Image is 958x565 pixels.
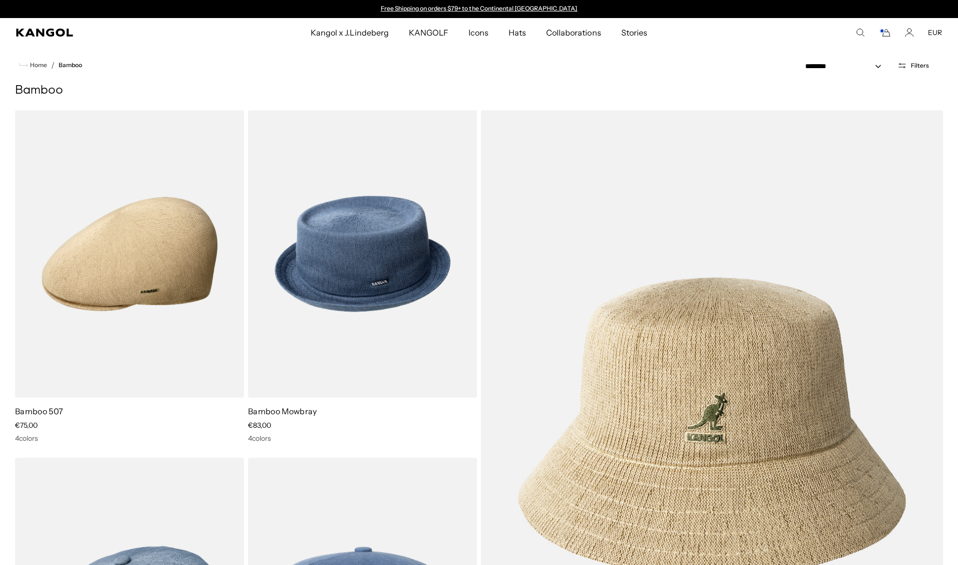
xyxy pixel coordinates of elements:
h1: Bamboo [15,83,943,98]
button: Cart [879,28,891,37]
button: EUR [928,28,942,37]
a: Icons [458,18,499,47]
a: KANGOLF [399,18,458,47]
a: Free Shipping on orders $79+ to the Continental [GEOGRAPHIC_DATA] [381,5,578,12]
a: Account [905,28,914,37]
span: €83,00 [248,421,271,430]
span: €75,00 [15,421,38,430]
a: Bamboo Mowbray [248,406,317,416]
a: Collaborations [536,18,611,47]
a: Hats [499,18,536,47]
button: Open filters [891,61,935,70]
a: Home [19,61,47,70]
div: 1 of 2 [376,5,582,13]
summary: Search here [856,28,865,37]
img: Bamboo Mowbray [248,110,477,398]
a: Kangol [16,29,206,37]
span: Home [28,62,47,69]
a: Bamboo 507 [15,406,63,416]
span: KANGOLF [409,18,448,47]
a: Stories [611,18,657,47]
div: Announcement [376,5,582,13]
select: Sort by: Featured [801,61,891,72]
span: Collaborations [546,18,601,47]
span: Hats [509,18,526,47]
span: Filters [911,62,929,69]
span: Icons [468,18,489,47]
div: 4 colors [248,434,477,443]
span: Stories [621,18,647,47]
li: / [47,59,55,71]
a: Bamboo [59,62,82,69]
img: Bamboo 507 [15,110,244,398]
slideshow-component: Announcement bar [376,5,582,13]
span: Kangol x J.Lindeberg [311,18,389,47]
div: 4 colors [15,434,244,443]
a: Kangol x J.Lindeberg [301,18,399,47]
